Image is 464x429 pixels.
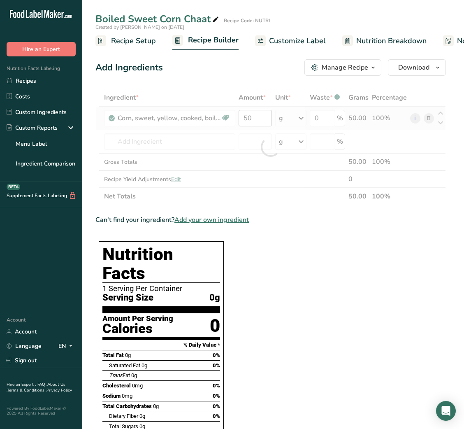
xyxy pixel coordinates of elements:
[209,293,220,303] span: 0g
[213,393,220,399] span: 0%
[436,401,456,421] div: Open Intercom Messenger
[109,372,130,378] span: Fat
[213,362,220,368] span: 0%
[102,340,220,350] section: % Daily Value *
[109,362,140,368] span: Saturated Fat
[122,393,132,399] span: 0mg
[210,315,220,337] div: 0
[356,35,427,47] span: Nutrition Breakdown
[7,387,46,393] a: Terms & Conditions .
[213,403,220,409] span: 0%
[131,372,137,378] span: 0g
[269,35,326,47] span: Customize Label
[37,382,47,387] a: FAQ .
[224,17,270,24] div: Recipe Code: NUTRI
[102,284,220,293] div: 1 Serving Per Container
[102,323,173,335] div: Calories
[46,387,72,393] a: Privacy Policy
[95,12,220,26] div: Boiled Sweet Corn Chaat
[213,413,220,419] span: 0%
[7,339,42,353] a: Language
[102,245,220,283] h1: Nutrition Facts
[213,382,220,389] span: 0%
[322,63,368,72] div: Manage Recipe
[102,315,173,323] div: Amount Per Serving
[95,32,156,50] a: Recipe Setup
[342,32,427,50] a: Nutrition Breakdown
[109,372,123,378] i: Trans
[174,215,249,225] span: Add your own ingredient
[255,32,326,50] a: Customize Label
[213,352,220,358] span: 0%
[304,59,381,76] button: Manage Recipe
[188,35,239,46] span: Recipe Builder
[139,413,145,419] span: 0g
[125,352,131,358] span: 0g
[398,63,429,72] span: Download
[102,393,121,399] span: Sodium
[7,184,20,190] div: BETA
[102,382,131,389] span: Cholesterol
[153,403,159,409] span: 0g
[95,61,163,75] div: Add Ingredients
[95,215,446,225] div: Can't find your ingredient?
[7,382,65,393] a: About Us .
[102,293,153,303] span: Serving Size
[7,42,76,56] button: Hire an Expert
[95,24,184,30] span: Created by [PERSON_NAME] on [DATE]
[7,382,36,387] a: Hire an Expert .
[102,352,124,358] span: Total Fat
[111,35,156,47] span: Recipe Setup
[102,403,152,409] span: Total Carbohydrates
[172,31,239,51] a: Recipe Builder
[7,124,58,132] div: Custom Reports
[142,362,147,368] span: 0g
[388,59,446,76] button: Download
[58,341,76,351] div: EN
[7,406,76,416] div: Powered By FoodLabelMaker © 2025 All Rights Reserved
[109,413,138,419] span: Dietary Fiber
[132,382,143,389] span: 0mg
